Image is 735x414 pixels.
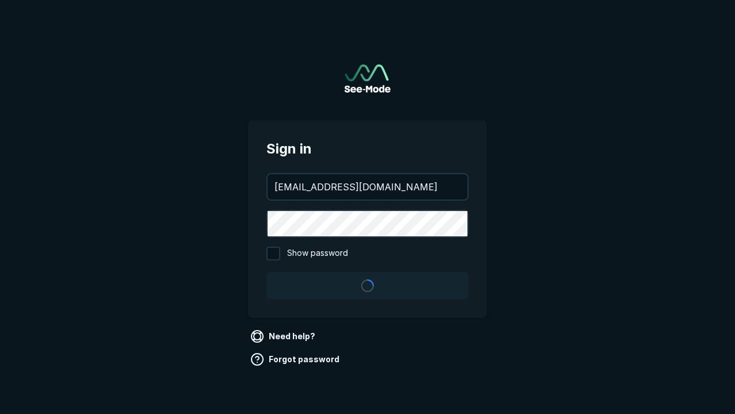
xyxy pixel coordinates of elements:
input: your@email.com [268,174,467,200]
span: Show password [287,247,348,260]
a: Forgot password [248,350,344,369]
img: See-Mode Logo [345,64,390,93]
a: Need help? [248,327,320,346]
a: Go to sign in [345,64,390,93]
span: Sign in [266,139,469,159]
